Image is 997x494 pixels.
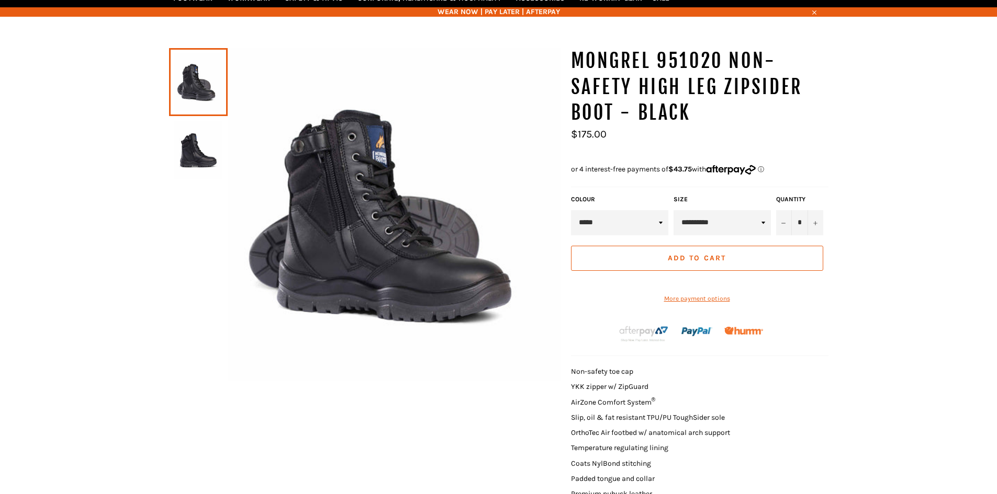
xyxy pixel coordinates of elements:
[618,325,669,342] img: Afterpay-Logo-on-dark-bg_large.png
[571,366,828,376] li: Non-safety toe cap
[652,396,656,403] sup: ®
[808,210,823,235] button: Increase item quantity by one
[571,412,828,422] li: Slip, oil & fat resistant TPU/PU ToughSider sole
[571,428,828,438] li: OrthoTec Air footbed w/ anatomical arch support
[571,443,828,453] li: Temperature regulating lining
[571,474,828,484] li: Padded tongue and collar
[724,327,763,335] img: Humm_core_logo_RGB-01_300x60px_small_195d8312-4386-4de7-b182-0ef9b6303a37.png
[228,48,561,381] img: MONGREL 951020 Non-Safety High Leg Zipsider Boot - Black - Workin' Gear
[571,382,828,392] li: YKK zipper w/ ZipGuard
[169,7,828,17] span: WEAR NOW | PAY LATER | AFTERPAY
[571,458,828,468] li: Coats NylBond stitching
[571,48,828,126] h1: MONGREL 951020 Non-Safety High Leg Zipsider Boot - Black
[571,128,607,140] span: $175.00
[674,195,771,204] label: Size
[571,294,823,303] a: More payment options
[571,397,828,407] li: AirZone Comfort System
[681,316,712,347] img: paypal.png
[174,121,222,179] img: MONGREL 951020 Non-Safety High Leg Zipsider Boot - Black - Workin' Gear
[668,254,726,262] span: Add to Cart
[571,195,668,204] label: COLOUR
[571,246,823,271] button: Add to Cart
[776,195,823,204] label: Quantity
[776,210,792,235] button: Reduce item quantity by one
